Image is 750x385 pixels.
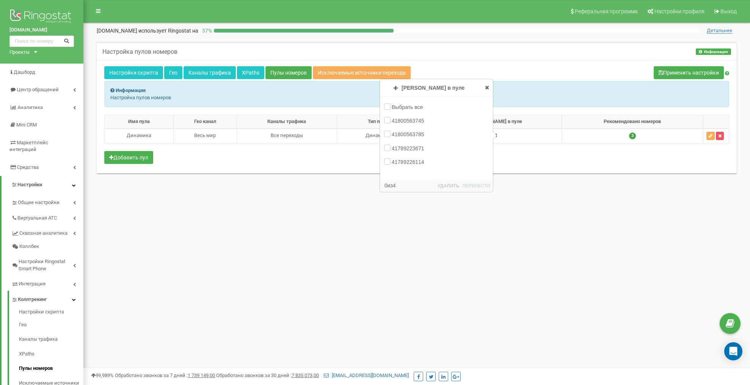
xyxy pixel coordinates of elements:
a: Настройки скрипта [104,66,163,79]
span: Сквозная аналитика [19,230,67,237]
span: Дашборд [14,69,35,75]
a: Пулы номеров [19,361,83,376]
a: Гео [19,318,83,332]
span: Выход [720,8,737,14]
u: 7 835 073,00 [292,373,319,378]
button: УДАЛИТЬ [437,182,460,190]
span: Настройки [17,182,42,187]
button: Добавить пул [104,151,153,164]
p: 37 % [198,27,214,34]
td: Все переходы [237,128,337,143]
label: 41800563785 [392,131,426,138]
th: Тип подмены [337,115,429,129]
td: Динамическая [337,128,429,143]
a: Исключаемые источники перехода [313,66,411,79]
a: Сквозная аналитика [11,224,83,240]
p: [DOMAIN_NAME] [97,27,198,34]
a: Настройки скрипта [19,309,83,318]
label: 41789226114 [392,158,426,166]
th: Каналы трафика [237,115,337,129]
a: Настройки [2,176,83,194]
a: Коллтрекинг [11,291,83,306]
th: Рекомендовано номеров [562,115,703,129]
th: Имя пула [105,115,174,129]
span: Mini CRM [16,122,37,128]
span: Интеграция [19,281,46,288]
span: Настройки Ringostat Smart Phone [19,258,73,272]
a: Интеграция [11,275,83,291]
a: Общие настройки [11,194,83,209]
h5: Настройка пулов номеров [102,48,177,55]
a: Коллбек [11,240,83,253]
a: Каналы трафика [184,66,236,79]
a: Настройки Ringostat Smart Phone [11,253,83,275]
span: 4 [393,182,396,189]
a: [EMAIL_ADDRESS][DOMAIN_NAME] [324,373,409,378]
a: [DOMAIN_NAME] [9,26,74,34]
span: Маркетплейс интеграций [9,140,48,153]
a: XPaths [19,347,83,362]
label: 41789223671 [392,145,426,152]
img: Ringostat logo [9,8,74,26]
div: Open Intercom Messenger [724,342,742,360]
span: Аналитика [17,104,43,110]
span: [PERSON_NAME] в пуле [402,85,464,91]
u: 1 739 149,00 [188,373,215,378]
div: Динамика [108,132,170,139]
a: XPaths [237,66,264,79]
th: [PERSON_NAME] в пуле [430,115,562,129]
button: ПЕРЕНЕСТИ [461,182,491,190]
span: Реферальная программа [575,8,638,14]
span: Настройки профиля [654,8,704,14]
span: 0 [384,182,388,189]
span: Общие настройки [18,199,60,206]
td: Весь мир [174,128,237,143]
a: Виртуальная АТС [11,209,83,225]
strong: Информация [116,87,146,93]
span: Обработано звонков за 30 дней : [216,373,319,378]
span: Коллтрекинг [18,296,47,303]
span: Центр обращений [17,87,59,92]
div: Проекты [9,49,30,56]
input: Поиск по номеру [9,36,74,47]
span: Детальнее [707,28,732,34]
a: Каналы трафика [19,332,83,347]
label: 41800563745 [392,117,426,125]
span: 3 [629,132,636,139]
span: 99,989% [91,373,114,378]
span: Коллбек [19,243,39,250]
th: Гео канал [174,115,237,129]
button: Применить настройки [654,66,724,79]
button: Информация [696,48,731,55]
div: из [382,182,396,189]
a: Пулы номеров [265,66,312,79]
span: Обработано звонков за 7 дней : [115,373,215,378]
span: использует Ringostat на [138,28,198,34]
span: Средства [17,164,39,170]
span: Виртуальная АТС [17,215,57,222]
a: Гео [164,66,182,79]
p: Настройка пулов номеров [110,94,723,101]
label: Выбрать все [392,103,425,111]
